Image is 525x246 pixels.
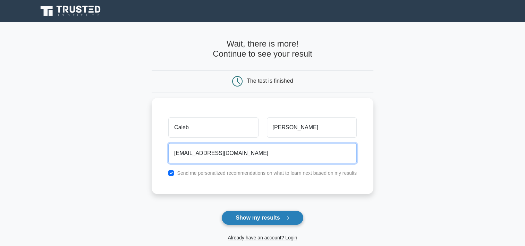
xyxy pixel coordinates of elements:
input: First name [168,117,258,138]
button: Show my results [221,211,303,225]
input: Email [168,143,357,163]
div: The test is finished [247,78,293,84]
input: Last name [267,117,357,138]
h4: Wait, there is more! Continue to see your result [152,39,373,59]
a: Already have an account? Login [228,235,297,240]
label: Send me personalized recommendations on what to learn next based on my results [177,170,357,176]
